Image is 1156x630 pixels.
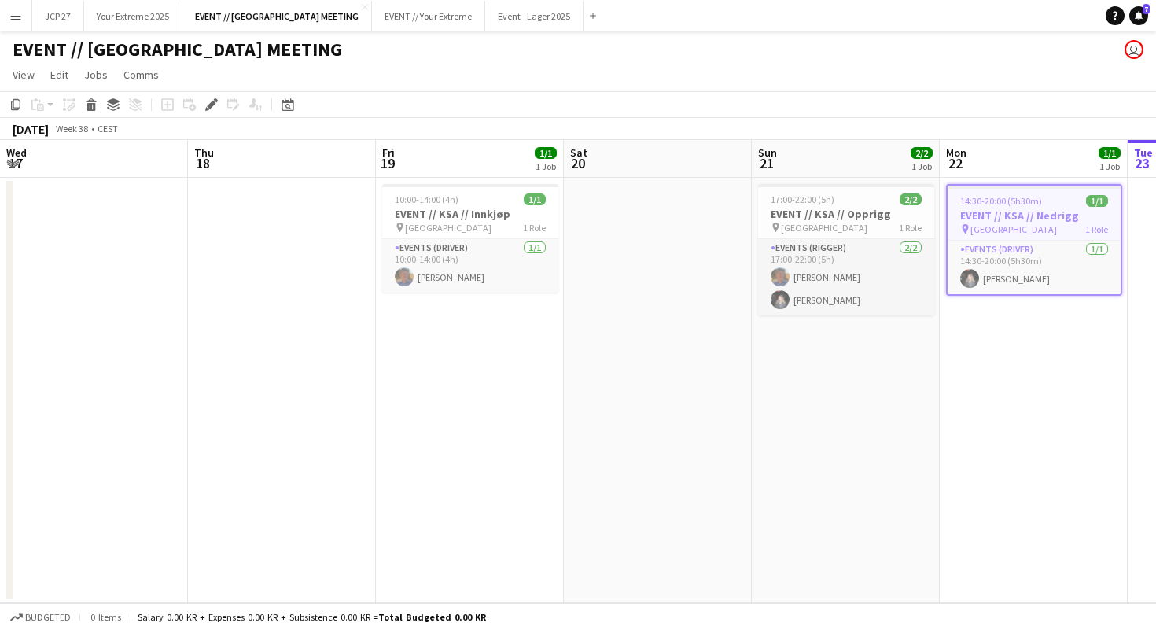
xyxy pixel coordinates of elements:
span: Thu [194,146,214,160]
app-card-role: Events (Driver)1/110:00-14:00 (4h)[PERSON_NAME] [382,239,558,293]
span: 22 [944,154,966,172]
span: 1/1 [524,193,546,205]
span: Jobs [84,68,108,82]
a: 7 [1129,6,1148,25]
a: Jobs [78,64,114,85]
h1: EVENT // [GEOGRAPHIC_DATA] MEETING [13,38,342,61]
span: 2/2 [911,147,933,159]
div: CEST [98,123,118,134]
app-card-role: Events (Rigger)2/217:00-22:00 (5h)[PERSON_NAME][PERSON_NAME] [758,239,934,315]
app-job-card: 17:00-22:00 (5h)2/2EVENT // KSA // Opprigg [GEOGRAPHIC_DATA]1 RoleEvents (Rigger)2/217:00-22:00 (... [758,184,934,315]
span: View [13,68,35,82]
span: Sat [570,146,587,160]
span: [GEOGRAPHIC_DATA] [970,223,1057,235]
div: 1 Job [536,160,556,172]
span: Total Budgeted 0.00 KR [378,611,486,623]
span: 14:30-20:00 (5h30m) [960,195,1042,207]
span: 1 Role [523,222,546,234]
span: Wed [6,146,27,160]
span: 7 [1143,4,1150,14]
span: [GEOGRAPHIC_DATA] [405,222,491,234]
span: 1/1 [535,147,557,159]
h3: EVENT // KSA // Innkjøp [382,207,558,221]
h3: EVENT // KSA // Opprigg [758,207,934,221]
span: Mon [946,146,966,160]
button: Budgeted [8,609,73,626]
span: 20 [568,154,587,172]
app-user-avatar: Caroline Skjervold [1125,40,1143,59]
span: Tue [1134,146,1153,160]
span: 1/1 [1086,195,1108,207]
span: Week 38 [52,123,91,134]
button: EVENT // Your Extreme [372,1,485,31]
button: Your Extreme 2025 [84,1,182,31]
button: JCP 27 [32,1,84,31]
span: Edit [50,68,68,82]
span: 21 [756,154,777,172]
span: 1/1 [1099,147,1121,159]
span: Sun [758,146,777,160]
div: 1 Job [911,160,932,172]
div: 1 Job [1099,160,1120,172]
span: 1 Role [1085,223,1108,235]
app-job-card: 10:00-14:00 (4h)1/1EVENT // KSA // Innkjøp [GEOGRAPHIC_DATA]1 RoleEvents (Driver)1/110:00-14:00 (... [382,184,558,293]
a: Edit [44,64,75,85]
h3: EVENT // KSA // Nedrigg [948,208,1121,223]
span: 17 [4,154,27,172]
span: 1 Role [899,222,922,234]
span: 0 items [87,611,124,623]
span: 19 [380,154,395,172]
div: [DATE] [13,121,49,137]
span: Budgeted [25,612,71,623]
span: Fri [382,146,395,160]
span: 18 [192,154,214,172]
span: 10:00-14:00 (4h) [395,193,458,205]
a: View [6,64,41,85]
app-job-card: 14:30-20:00 (5h30m)1/1EVENT // KSA // Nedrigg [GEOGRAPHIC_DATA]1 RoleEvents (Driver)1/114:30-20:0... [946,184,1122,296]
app-card-role: Events (Driver)1/114:30-20:00 (5h30m)[PERSON_NAME] [948,241,1121,294]
span: 2/2 [900,193,922,205]
button: EVENT // [GEOGRAPHIC_DATA] MEETING [182,1,372,31]
a: Comms [117,64,165,85]
span: 23 [1132,154,1153,172]
span: 17:00-22:00 (5h) [771,193,834,205]
span: Comms [123,68,159,82]
button: Event - Lager 2025 [485,1,584,31]
div: Salary 0.00 KR + Expenses 0.00 KR + Subsistence 0.00 KR = [138,611,486,623]
span: [GEOGRAPHIC_DATA] [781,222,867,234]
